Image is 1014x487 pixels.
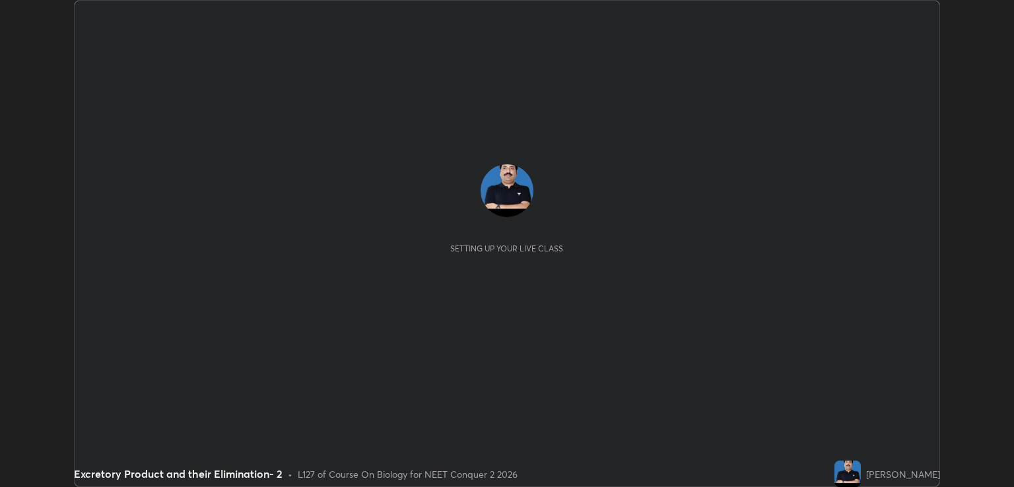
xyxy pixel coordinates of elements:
[288,467,292,481] div: •
[481,164,533,217] img: 85f25d22653f4e3f81ce55c3c18ccaf0.jpg
[834,461,861,487] img: 85f25d22653f4e3f81ce55c3c18ccaf0.jpg
[866,467,940,481] div: [PERSON_NAME]
[450,243,563,253] div: Setting up your live class
[298,467,518,481] div: L127 of Course On Biology for NEET Conquer 2 2026
[74,466,283,482] div: Excretory Product and their Elimination- 2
